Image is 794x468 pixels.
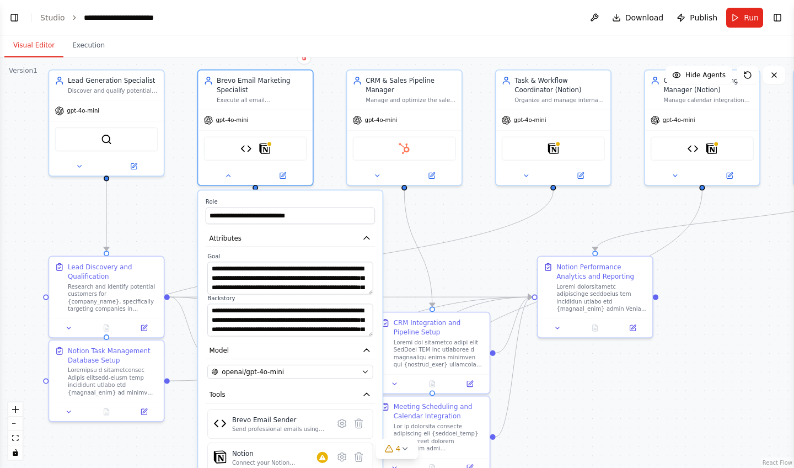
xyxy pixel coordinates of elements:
[412,378,452,389] button: No output available
[394,339,484,369] div: Loremi dol sitametco adipi elit SedDoei TEM inc utlaboree d magnaaliqu enima minimven qui {nostru...
[128,406,160,417] button: Open in side panel
[405,170,458,181] button: Open in side panel
[216,116,248,124] span: gpt-4o-mini
[232,415,328,424] div: Brevo Email Sender
[556,262,647,281] div: Notion Performance Analytics and Reporting
[256,170,309,181] button: Open in side panel
[63,34,114,57] button: Execution
[554,170,607,181] button: Open in side panel
[350,415,367,432] button: Delete tool
[7,10,22,25] button: Show left sidebar
[4,34,63,57] button: Visual Editor
[8,402,23,417] button: zoom in
[685,71,726,79] span: Hide Agents
[207,253,373,260] label: Goal
[259,143,270,154] img: Notion
[213,450,227,464] img: Notion
[207,295,373,302] label: Backstory
[87,322,126,333] button: No output available
[537,256,653,338] div: Notion Performance Analytics and ReportingLoremi dolorsitametc adipiscinge seddoeius tem incididu...
[170,292,532,386] g: Edge from 590f7c7a-b7bc-43d6-90e7-bb55fe70baca to f8c14342-274a-471a-aa64-9ddb5b2c21a5
[396,443,401,454] span: 4
[346,70,463,186] div: CRM & Sales Pipeline ManagerManage and optimize the sales pipeline for {company_name} using HubSp...
[334,449,350,465] button: Configure tool
[427,190,706,390] g: Edge from 8132e75a-96f4-4eb3-ae1c-44181dd45d2b to 35b02ef7-d7fa-49e3-bd75-cc838755e14c
[334,415,350,432] button: Configure tool
[770,10,785,25] button: Show right sidebar
[394,318,484,337] div: CRM Integration and Pipeline Setup
[576,322,615,333] button: No output available
[8,431,23,445] button: fit view
[210,233,242,243] span: Attributes
[663,76,754,95] div: Calendar & Scheduling Manager (Notion)
[376,439,419,459] button: 4
[495,70,611,186] div: Task & Workflow Coordinator (Notion)Organize and manage internal tasks, deadlines, and workflows ...
[399,143,410,154] img: HubSpot
[454,378,486,389] button: Open in side panel
[68,76,158,86] div: Lead Generation Specialist
[400,190,437,306] g: Edge from a29b498e-dd66-4767-a841-45ccde4e518b to 6564e06e-3fce-41d7-bd3f-d1af1f4e34ea
[8,402,23,460] div: React Flow controls
[666,66,732,84] button: Hide Agents
[49,70,165,177] div: Lead Generation SpecialistDiscover and qualify potential customers for {company_name}, specifical...
[394,423,484,453] div: Lor ip dolorsita consecte adipiscing eli {seddoei_temp} in utlaboreet dolorem aliquaenim admi {ve...
[222,367,284,376] span: openai/gpt-4o-mini
[514,116,546,124] span: gpt-4o-mini
[206,342,375,359] button: Model
[744,12,759,23] span: Run
[350,449,367,465] button: Delete tool
[213,417,227,430] img: Brevo Email Sender
[663,116,695,124] span: gpt-4o-mini
[663,97,754,104] div: Manage calendar integration and scheduling automation for {company_name} using custom calendar to...
[49,256,165,338] div: Lead Discovery and QualificationResearch and identify potential customers for {company_name}, spe...
[366,97,456,104] div: Manage and optimize the sales pipeline for {company_name} using HubSpot CRM. Track lead interacti...
[364,116,397,124] span: gpt-4o-mini
[8,417,23,431] button: zoom out
[68,346,158,365] div: Notion Task Management Database Setup
[68,283,158,312] div: Research and identify potential customers for {company_name}, specifically targeting companies in...
[108,161,160,172] button: Open in side panel
[68,87,158,95] div: Discover and qualify potential customers for {company_name}, specifically targeting companies in ...
[672,8,722,28] button: Publish
[102,181,111,251] g: Edge from 4bff2acd-3263-4c4d-bb4e-6b3bdb0a1f8d to 7bb859f9-44a8-42c5-be64-356361460d93
[206,198,375,206] label: Role
[232,449,317,458] div: Notion
[40,12,179,23] nav: breadcrumb
[9,66,37,75] div: Version 1
[170,292,532,302] g: Edge from 7bb859f9-44a8-42c5-be64-356361460d93 to f8c14342-274a-471a-aa64-9ddb5b2c21a5
[206,230,375,247] button: Attributes
[366,76,456,95] div: CRM & Sales Pipeline Manager
[556,283,647,312] div: Loremi dolorsitametc adipiscinge seddoeius tem incididun utlabo etd {magnaal_enim} admin Veniam q...
[297,50,312,65] button: Delete node
[726,8,763,28] button: Run
[8,445,23,460] button: toggle interactivity
[496,292,532,358] g: Edge from 6564e06e-3fce-41d7-bd3f-d1af1f4e34ea to f8c14342-274a-471a-aa64-9ddb5b2c21a5
[170,292,206,358] g: Edge from 7bb859f9-44a8-42c5-be64-356361460d93 to ef9755a3-831e-446b-8cde-abf7e5aed2a7
[68,366,158,396] div: Loremipsu d sitametconsec Adipis elitsedd-eiusm temp incididunt utlabo etd {magnaal_enim} ad mini...
[207,365,373,379] button: openai/gpt-4o-mini
[232,459,317,466] div: Connect your Notion workspace
[608,8,668,28] button: Download
[67,107,99,115] span: gpt-4o-mini
[514,76,605,95] div: Task & Workflow Coordinator (Notion)
[706,143,717,154] img: Notion
[210,345,229,355] span: Model
[394,402,484,421] div: Meeting Scheduling and Calendar Integration
[210,390,226,400] span: Tools
[217,76,307,95] div: Brevo Email Marketing Specialist
[644,70,760,186] div: Calendar & Scheduling Manager (Notion)Manage calendar integration and scheduling automation for {...
[703,170,755,181] button: Open in side panel
[763,460,792,466] a: React Flow attribution
[49,339,165,422] div: Notion Task Management Database SetupLoremipsu d sitametconsec Adipis elitsedd-eiusm temp incidid...
[374,312,490,394] div: CRM Integration and Pipeline SetupLoremi dol sitametco adipi elit SedDoei TEM inc utlaboree d mag...
[217,97,307,104] div: Execute all email communications for {company_name} via Brevo's professional email service, inclu...
[496,292,532,442] g: Edge from 35b02ef7-d7fa-49e3-bd75-cc838755e14c to f8c14342-274a-471a-aa64-9ddb5b2c21a5
[206,386,375,403] button: Tools
[232,426,328,433] div: Send professional emails using Brevo's REST API service with support for HTML content and recipie...
[68,262,158,281] div: Lead Discovery and Qualification
[240,143,251,154] img: Brevo Email Sender
[87,406,126,417] button: No output available
[514,97,605,104] div: Organize and manage internal tasks, deadlines, and workflows for {company_name} using Notion data...
[128,322,160,333] button: Open in side panel
[40,13,65,22] a: Studio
